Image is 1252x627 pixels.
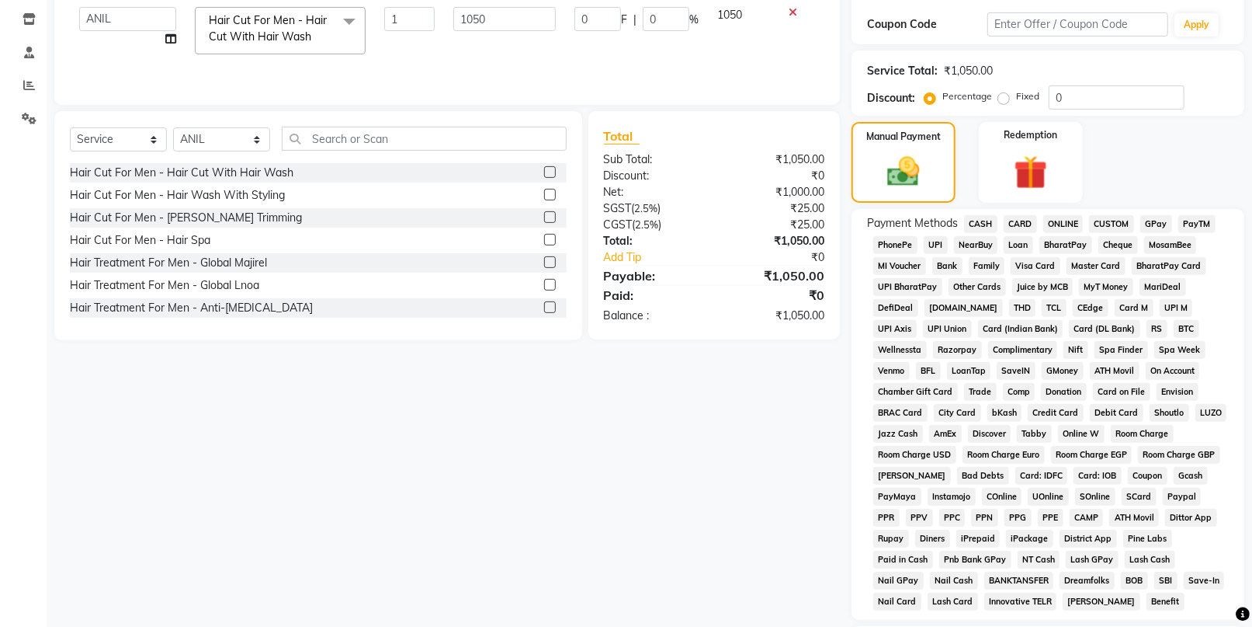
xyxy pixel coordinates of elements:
[873,341,927,359] span: Wellnessta
[1154,341,1205,359] span: Spa Week
[873,425,923,443] span: Jazz Cash
[1093,383,1150,401] span: Card on File
[947,362,991,380] span: LoanTap
[930,572,978,590] span: Nail Cash
[70,210,302,226] div: Hair Cut For Men - [PERSON_NAME] Trimming
[873,299,918,317] span: DefiDeal
[1115,299,1153,317] span: Card M
[866,130,941,144] label: Manual Payment
[1004,236,1033,254] span: Loan
[714,152,836,168] div: ₹1,050.00
[1058,425,1105,443] span: Online W
[1004,152,1058,193] img: _gift.svg
[873,236,917,254] span: PhonePe
[635,202,658,214] span: 2.5%
[1060,572,1115,590] span: Dreamfolks
[928,488,976,506] span: Instamojo
[1139,278,1186,296] span: MariDeal
[867,16,987,33] div: Coupon Code
[592,200,714,217] div: ( )
[969,257,1005,275] span: Family
[714,286,836,305] div: ₹0
[962,446,1045,464] span: Room Charge Euro
[944,63,993,79] div: ₹1,050.00
[604,218,633,232] span: CGST
[592,217,714,233] div: ( )
[1146,593,1184,611] span: Benefit
[988,341,1058,359] span: Complimentary
[987,12,1168,37] input: Enter Offer / Coupon Code
[1090,362,1139,380] span: ATH Movil
[1004,509,1032,527] span: PPG
[1098,236,1138,254] span: Cheque
[924,299,1003,317] span: [DOMAIN_NAME]
[873,488,921,506] span: PayMaya
[1015,467,1068,485] span: Card: IDFC
[956,530,1001,548] span: iPrepaid
[873,530,909,548] span: Rupay
[984,593,1057,611] span: Innovative TELR
[1018,551,1060,569] span: NT Cash
[1157,383,1198,401] span: Envision
[282,127,567,151] input: Search or Scan
[928,593,978,611] span: Lash Card
[1094,341,1148,359] span: Spa Finder
[964,215,997,233] span: CASH
[714,200,836,217] div: ₹25.00
[714,266,836,285] div: ₹1,050.00
[873,551,933,569] span: Paid in Cash
[978,320,1063,338] span: Card (Indian Bank)
[1009,299,1036,317] span: THD
[1066,257,1125,275] span: Master Card
[689,12,699,28] span: %
[942,89,992,103] label: Percentage
[70,277,259,294] div: Hair Treatment For Men - Global Lnoa
[1028,404,1084,422] span: Credit Card
[1042,299,1066,317] span: TCL
[1011,257,1060,275] span: Visa Card
[1195,404,1227,422] span: LUZO
[1073,467,1122,485] span: Card: IOB
[1125,551,1175,569] span: Lash Cash
[1165,509,1217,527] span: Dittor App
[873,362,910,380] span: Venmo
[1070,509,1104,527] span: CAMP
[997,362,1035,380] span: SaveIN
[1128,467,1167,485] span: Coupon
[1042,362,1084,380] span: GMoney
[1144,236,1197,254] span: MosamBee
[877,153,929,190] img: _cash.svg
[971,509,998,527] span: PPN
[1184,572,1225,590] span: Save-In
[70,255,267,271] div: Hair Treatment For Men - Global Majirel
[714,233,836,249] div: ₹1,050.00
[906,509,933,527] span: PPV
[604,201,632,215] span: SGST
[954,236,998,254] span: NearBuy
[934,404,981,422] span: City Card
[1163,488,1202,506] span: Paypal
[1063,341,1088,359] span: Nift
[1123,530,1172,548] span: Pine Labs
[915,530,950,548] span: Diners
[714,217,836,233] div: ₹25.00
[1111,425,1174,443] span: Room Charge
[873,383,958,401] span: Chamber Gift Card
[70,165,293,181] div: Hair Cut For Men - Hair Cut With Hair Wash
[714,184,836,200] div: ₹1,000.00
[1150,404,1189,422] span: Shoutlo
[1073,299,1108,317] span: CEdge
[604,128,640,145] span: Total
[968,425,1011,443] span: Discover
[1017,425,1052,443] span: Tabby
[923,320,972,338] span: UPI Union
[873,257,926,275] span: MI Voucher
[933,341,982,359] span: Razorpay
[867,90,915,106] div: Discount:
[1028,488,1069,506] span: UOnline
[592,249,734,266] a: Add Tip
[1060,530,1117,548] span: District App
[1154,572,1177,590] span: SBI
[873,404,928,422] span: BRAC Card
[714,168,836,184] div: ₹0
